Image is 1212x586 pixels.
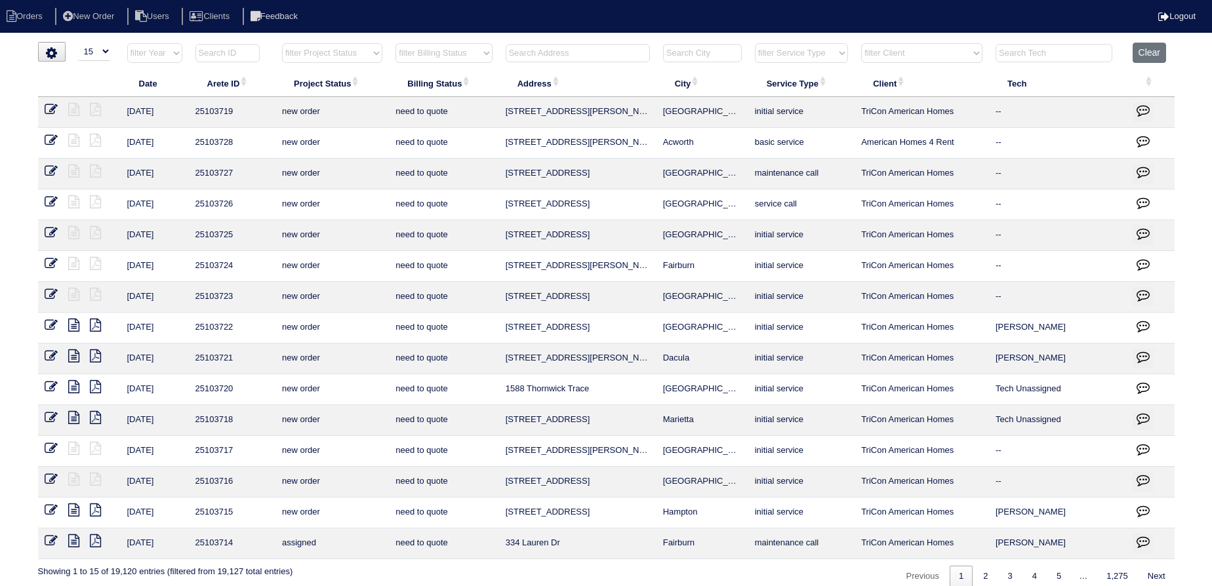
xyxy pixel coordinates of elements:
td: maintenance call [748,159,855,189]
td: [GEOGRAPHIC_DATA] [656,313,748,343]
td: -- [989,159,1126,189]
td: 25103725 [189,220,275,251]
td: new order [275,189,389,220]
td: -- [989,251,1126,282]
td: Fairburn [656,251,748,282]
td: need to quote [389,97,498,128]
td: initial service [748,436,855,467]
td: Tech Unassigned [989,374,1126,405]
th: Date [121,69,189,97]
li: Users [127,8,180,26]
td: [DATE] [121,374,189,405]
th: City: activate to sort column ascending [656,69,748,97]
input: Search Address [506,44,650,62]
th: Tech [989,69,1126,97]
td: new order [275,128,389,159]
td: [DATE] [121,467,189,498]
td: need to quote [389,528,498,559]
td: 25103726 [189,189,275,220]
td: initial service [748,405,855,436]
td: need to quote [389,159,498,189]
td: [GEOGRAPHIC_DATA] [656,282,748,313]
td: new order [275,343,389,374]
button: Clear [1133,43,1166,63]
td: [GEOGRAPHIC_DATA] [656,189,748,220]
td: [PERSON_NAME] [989,498,1126,528]
td: initial service [748,282,855,313]
a: Logout [1158,11,1196,21]
td: -- [989,436,1126,467]
td: TriCon American Homes [855,528,989,559]
td: [DATE] [121,498,189,528]
td: Dacula [656,343,748,374]
td: 25103717 [189,436,275,467]
td: [GEOGRAPHIC_DATA] [656,97,748,128]
td: need to quote [389,374,498,405]
a: New Order [55,11,125,21]
th: Project Status: activate to sort column ascending [275,69,389,97]
th: Billing Status: activate to sort column ascending [389,69,498,97]
td: -- [989,97,1126,128]
td: need to quote [389,128,498,159]
td: initial service [748,313,855,343]
td: assigned [275,528,389,559]
td: TriCon American Homes [855,189,989,220]
td: TriCon American Homes [855,251,989,282]
td: [STREET_ADDRESS] [499,282,656,313]
td: [DATE] [121,128,189,159]
td: TriCon American Homes [855,405,989,436]
td: [DATE] [121,220,189,251]
td: [PERSON_NAME] [989,313,1126,343]
td: need to quote [389,436,498,467]
td: [PERSON_NAME] [989,343,1126,374]
td: initial service [748,467,855,498]
td: [PERSON_NAME] [989,528,1126,559]
td: 25103719 [189,97,275,128]
td: [STREET_ADDRESS][PERSON_NAME][PERSON_NAME] [499,97,656,128]
td: TriCon American Homes [855,313,989,343]
td: 25103714 [189,528,275,559]
td: initial service [748,374,855,405]
td: TriCon American Homes [855,343,989,374]
td: [STREET_ADDRESS] [499,189,656,220]
td: initial service [748,498,855,528]
td: need to quote [389,498,498,528]
td: new order [275,282,389,313]
td: need to quote [389,313,498,343]
th: Address: activate to sort column ascending [499,69,656,97]
td: initial service [748,220,855,251]
li: Clients [182,8,240,26]
td: [DATE] [121,313,189,343]
td: need to quote [389,405,498,436]
td: 1588 Thornwick Trace [499,374,656,405]
td: TriCon American Homes [855,282,989,313]
td: 25103723 [189,282,275,313]
td: [DATE] [121,251,189,282]
td: initial service [748,343,855,374]
td: Hampton [656,498,748,528]
td: [DATE] [121,436,189,467]
td: 25103720 [189,374,275,405]
td: American Homes 4 Rent [855,128,989,159]
td: [STREET_ADDRESS][PERSON_NAME] [499,343,656,374]
li: New Order [55,8,125,26]
td: initial service [748,251,855,282]
td: [GEOGRAPHIC_DATA] [656,374,748,405]
td: [STREET_ADDRESS] [499,313,656,343]
td: new order [275,498,389,528]
td: [GEOGRAPHIC_DATA] [656,159,748,189]
th: Service Type: activate to sort column ascending [748,69,855,97]
td: 25103718 [189,405,275,436]
td: [DATE] [121,405,189,436]
td: Fairburn [656,528,748,559]
td: 25103722 [189,313,275,343]
td: 334 Lauren Dr [499,528,656,559]
th: Arete ID: activate to sort column ascending [189,69,275,97]
td: [STREET_ADDRESS] [499,405,656,436]
td: need to quote [389,220,498,251]
td: new order [275,313,389,343]
td: [DATE] [121,343,189,374]
td: 25103728 [189,128,275,159]
td: [DATE] [121,528,189,559]
td: 25103727 [189,159,275,189]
